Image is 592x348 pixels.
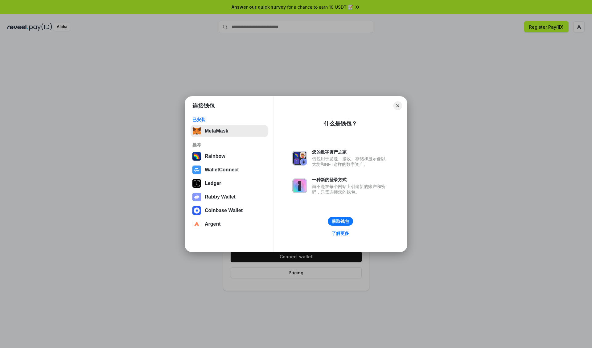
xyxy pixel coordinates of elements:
[312,149,388,155] div: 您的数字资产之家
[312,177,388,182] div: 一种新的登录方式
[324,120,357,127] div: 什么是钱包？
[192,179,201,188] img: svg+xml,%3Csvg%20xmlns%3D%22http%3A%2F%2Fwww.w3.org%2F2000%2Fsvg%22%20width%3D%2228%22%20height%3...
[192,152,201,161] img: svg+xml,%3Csvg%20width%3D%22120%22%20height%3D%22120%22%20viewBox%3D%220%200%20120%20120%22%20fil...
[205,167,239,173] div: WalletConnect
[205,128,228,134] div: MetaMask
[192,117,266,122] div: 已安装
[191,150,268,162] button: Rainbow
[205,221,221,227] div: Argent
[191,218,268,230] button: Argent
[292,178,307,193] img: svg+xml,%3Csvg%20xmlns%3D%22http%3A%2F%2Fwww.w3.org%2F2000%2Fsvg%22%20fill%3D%22none%22%20viewBox...
[192,166,201,174] img: svg+xml,%3Csvg%20width%3D%2228%22%20height%3D%2228%22%20viewBox%3D%220%200%2028%2028%22%20fill%3D...
[192,220,201,228] img: svg+xml,%3Csvg%20width%3D%2228%22%20height%3D%2228%22%20viewBox%3D%220%200%2028%2028%22%20fill%3D...
[205,181,221,186] div: Ledger
[393,101,402,110] button: Close
[292,151,307,166] img: svg+xml,%3Csvg%20xmlns%3D%22http%3A%2F%2Fwww.w3.org%2F2000%2Fsvg%22%20fill%3D%22none%22%20viewBox...
[328,217,353,226] button: 获取钱包
[192,193,201,201] img: svg+xml,%3Csvg%20xmlns%3D%22http%3A%2F%2Fwww.w3.org%2F2000%2Fsvg%22%20fill%3D%22none%22%20viewBox...
[205,208,243,213] div: Coinbase Wallet
[332,231,349,236] div: 了解更多
[191,191,268,203] button: Rabby Wallet
[312,156,388,167] div: 钱包用于发送、接收、存储和显示像以太坊和NFT这样的数字资产。
[328,229,353,237] a: 了解更多
[332,219,349,224] div: 获取钱包
[191,177,268,190] button: Ledger
[192,102,215,109] h1: 连接钱包
[205,194,236,200] div: Rabby Wallet
[191,125,268,137] button: MetaMask
[192,127,201,135] img: svg+xml,%3Csvg%20fill%3D%22none%22%20height%3D%2233%22%20viewBox%3D%220%200%2035%2033%22%20width%...
[192,142,266,148] div: 推荐
[191,204,268,217] button: Coinbase Wallet
[192,206,201,215] img: svg+xml,%3Csvg%20width%3D%2228%22%20height%3D%2228%22%20viewBox%3D%220%200%2028%2028%22%20fill%3D...
[205,154,225,159] div: Rainbow
[191,164,268,176] button: WalletConnect
[312,184,388,195] div: 而不是在每个网站上创建新的账户和密码，只需连接您的钱包。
